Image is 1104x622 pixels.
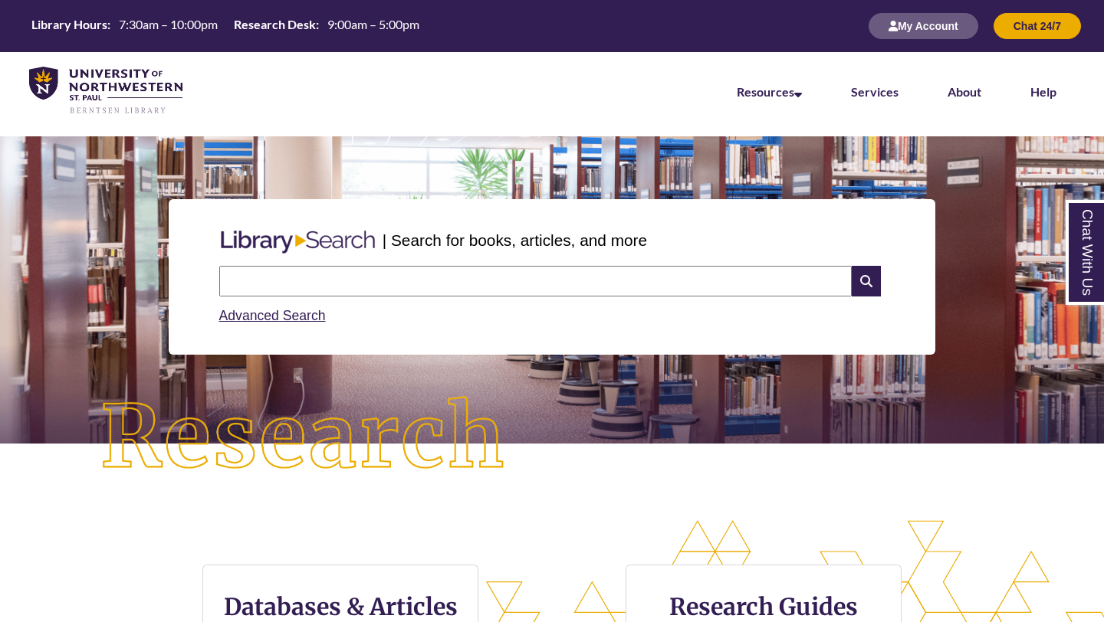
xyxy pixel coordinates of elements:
img: UNWSP Library Logo [29,67,182,115]
h3: Research Guides [639,592,889,621]
a: Help [1030,84,1056,99]
th: Research Desk: [228,16,321,33]
a: Chat 24/7 [994,19,1081,32]
i: Search [852,266,881,296]
a: Advanced Search [219,308,326,323]
a: About [948,84,981,99]
span: 9:00am – 5:00pm [327,17,419,31]
p: | Search for books, articles, and more [383,228,647,252]
a: Hours Today [25,16,426,37]
a: My Account [869,19,978,32]
th: Library Hours: [25,16,113,33]
a: Resources [737,84,802,99]
img: Research [55,352,552,524]
a: Services [851,84,899,99]
img: Libary Search [213,224,383,260]
button: Chat 24/7 [994,13,1081,39]
table: Hours Today [25,16,426,35]
button: My Account [869,13,978,39]
span: 7:30am – 10:00pm [119,17,218,31]
h3: Databases & Articles [215,592,465,621]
